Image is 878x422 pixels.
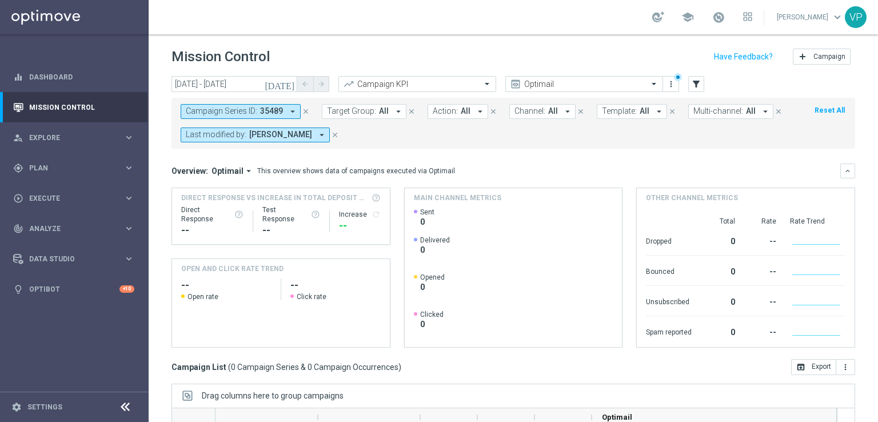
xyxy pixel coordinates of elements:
i: close [668,108,676,116]
span: 0 [420,319,444,329]
i: keyboard_arrow_down [844,167,852,175]
button: close [488,105,498,118]
span: All [640,106,649,116]
div: lightbulb Optibot +10 [13,285,135,294]
i: close [331,131,339,139]
div: Data Studio [13,254,123,264]
i: keyboard_arrow_right [123,253,134,264]
span: Optimail [602,413,632,421]
button: gps_fixed Plan keyboard_arrow_right [13,164,135,173]
i: more_vert [841,363,850,372]
span: Direct Response VS Increase In Total Deposit Amount [181,193,368,203]
h1: Mission Control [171,49,270,65]
i: open_in_browser [796,363,805,372]
button: close [406,105,417,118]
span: [PERSON_NAME] [249,130,312,140]
button: play_circle_outline Execute keyboard_arrow_right [13,194,135,203]
i: arrow_forward [317,80,325,88]
div: There are unsaved changes [674,73,682,81]
button: Target Group: All arrow_drop_down [322,104,406,119]
i: keyboard_arrow_right [123,132,134,143]
div: Rate [749,217,776,226]
button: close [301,105,311,118]
span: Data Studio [29,256,123,262]
span: Execute [29,195,123,202]
input: Select date range [171,76,297,92]
span: 0 Campaign Series & 0 Campaign Occurrences [231,362,398,372]
div: 0 [705,322,735,340]
ng-select: Optimail [505,76,663,92]
i: arrow_drop_down [393,106,404,117]
span: Drag columns here to group campaigns [202,391,344,400]
i: close [775,108,783,116]
button: track_changes Analyze keyboard_arrow_right [13,224,135,233]
button: [DATE] [263,76,297,93]
i: [DATE] [265,79,296,89]
div: Dropped [646,231,692,249]
i: arrow_drop_down [760,106,771,117]
div: VP [845,6,867,28]
div: +10 [119,285,134,293]
button: Multi-channel: All arrow_drop_down [688,104,773,119]
i: person_search [13,133,23,143]
i: filter_alt [691,79,701,89]
span: Campaign Series ID: [186,106,257,116]
button: Campaign Series ID: 35489 arrow_drop_down [181,104,301,119]
div: -- [749,261,776,280]
a: Settings [27,404,62,411]
div: Spam reported [646,322,692,340]
span: ( [228,362,231,372]
i: keyboard_arrow_right [123,193,134,204]
div: Plan [13,163,123,173]
div: -- [749,292,776,310]
input: Have Feedback? [714,53,773,61]
i: close [489,108,497,116]
i: arrow_drop_down [288,106,298,117]
button: Optimail arrow_drop_down [208,166,257,176]
span: Clicked [420,310,444,319]
span: All [379,106,389,116]
button: more_vert [836,359,855,375]
button: Action: All arrow_drop_down [428,104,488,119]
a: [PERSON_NAME]keyboard_arrow_down [776,9,845,26]
span: Last modified by: [186,130,246,140]
button: equalizer Dashboard [13,73,135,82]
h2: -- [181,278,272,292]
span: Campaign [813,53,845,61]
div: 0 [705,261,735,280]
button: Channel: All arrow_drop_down [509,104,576,119]
button: Reset All [813,104,846,117]
span: school [681,11,694,23]
button: Data Studio keyboard_arrow_right [13,254,135,264]
span: All [746,106,756,116]
i: refresh [372,210,381,219]
div: Execute [13,193,123,204]
a: Optibot [29,274,119,304]
span: All [548,106,558,116]
span: Action: [433,106,458,116]
button: person_search Explore keyboard_arrow_right [13,133,135,142]
i: close [302,108,310,116]
div: Rate Trend [790,217,845,226]
div: Total [705,217,735,226]
div: -- [339,219,381,233]
i: gps_fixed [13,163,23,173]
button: more_vert [665,77,677,91]
a: Mission Control [29,92,134,122]
div: -- [749,231,776,249]
div: Direct Response [181,205,244,224]
i: close [408,108,416,116]
div: 0 [705,292,735,310]
span: Multi-channel: [693,106,743,116]
button: Mission Control [13,103,135,112]
div: -- [262,224,320,237]
span: 0 [420,245,450,255]
span: Click rate [297,292,326,301]
span: 35489 [260,106,283,116]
